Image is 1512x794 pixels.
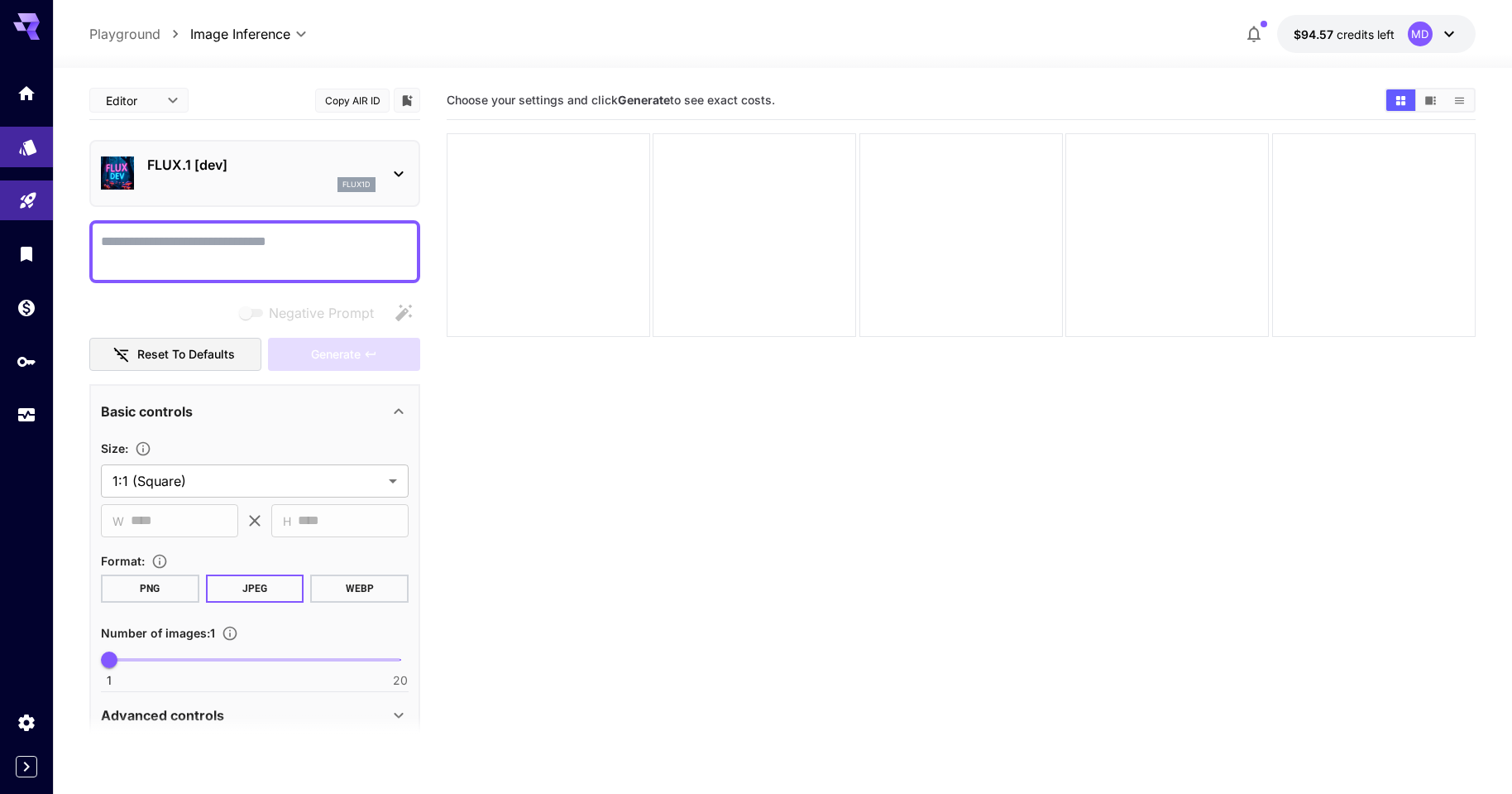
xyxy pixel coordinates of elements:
button: Reset to defaults [89,338,261,372]
span: W [112,512,124,531]
button: $94.56679MD [1277,15,1476,53]
div: MD [1408,22,1433,46]
nav: breadcrumb [89,24,190,44]
div: Wallet [17,297,36,318]
div: Settings [17,712,36,733]
button: Add to library [400,90,414,110]
button: Show media in video view [1416,89,1445,111]
div: FLUX.1 [dev]flux1d [101,148,409,199]
button: Adjust the dimensions of the generated image by specifying its width and height in pixels, or sel... [128,440,158,457]
button: JPEG [206,575,304,603]
div: Advanced controls [101,695,409,735]
div: Models [18,132,38,152]
div: $94.56679 [1294,26,1395,43]
button: Specify how many images to generate in a single request. Each image generation will be charged se... [215,625,245,642]
p: flux1d [342,179,371,190]
div: Home [17,83,36,103]
a: Playground [89,24,160,44]
div: Library [17,243,36,264]
span: Size : [101,441,128,455]
p: FLUX.1 [dev] [147,155,376,175]
span: Editor [106,92,157,109]
span: 1 [107,672,112,689]
button: Copy AIR ID [315,89,390,113]
button: WEBP [310,575,409,603]
p: Advanced controls [101,705,224,725]
span: credits left [1337,27,1395,41]
div: Show media in grid viewShow media in video viewShow media in list view [1385,88,1476,113]
span: Negative Prompt [269,303,374,323]
span: Image Inference [190,24,290,44]
button: Choose the file format for the output image. [145,553,175,570]
b: Generate [618,93,670,107]
span: Number of images : 1 [101,626,215,640]
p: Basic controls [101,402,193,421]
span: $94.57 [1294,27,1337,41]
span: 20 [393,672,408,689]
button: Show media in grid view [1386,89,1415,111]
span: 1:1 (Square) [112,471,382,491]
span: H [283,512,291,531]
div: Usage [17,405,36,426]
button: PNG [101,575,199,603]
span: Format : [101,554,145,568]
div: Basic controls [101,392,409,431]
button: Show media in list view [1445,89,1474,111]
button: Expand sidebar [16,756,37,777]
div: API Keys [17,351,36,372]
span: Choose your settings and click to see exact costs. [447,93,775,107]
span: Negative prompts are not compatible with the selected model. [236,302,387,323]
div: Playground [18,185,38,205]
